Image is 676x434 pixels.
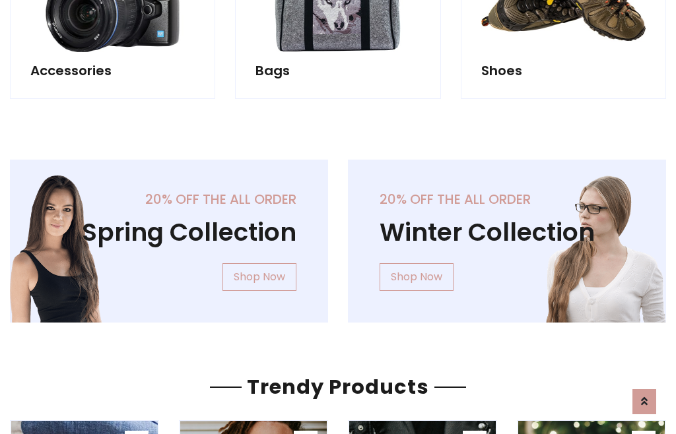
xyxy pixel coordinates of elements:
span: Trendy Products [242,373,434,401]
h5: Shoes [481,63,646,78]
h5: Accessories [30,63,195,78]
h1: Spring Collection [42,218,296,247]
a: Shop Now [222,263,296,291]
h5: Bags [255,63,420,78]
h1: Winter Collection [380,218,634,247]
a: Shop Now [380,263,454,291]
h5: 20% off the all order [380,191,634,207]
h5: 20% off the all order [42,191,296,207]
